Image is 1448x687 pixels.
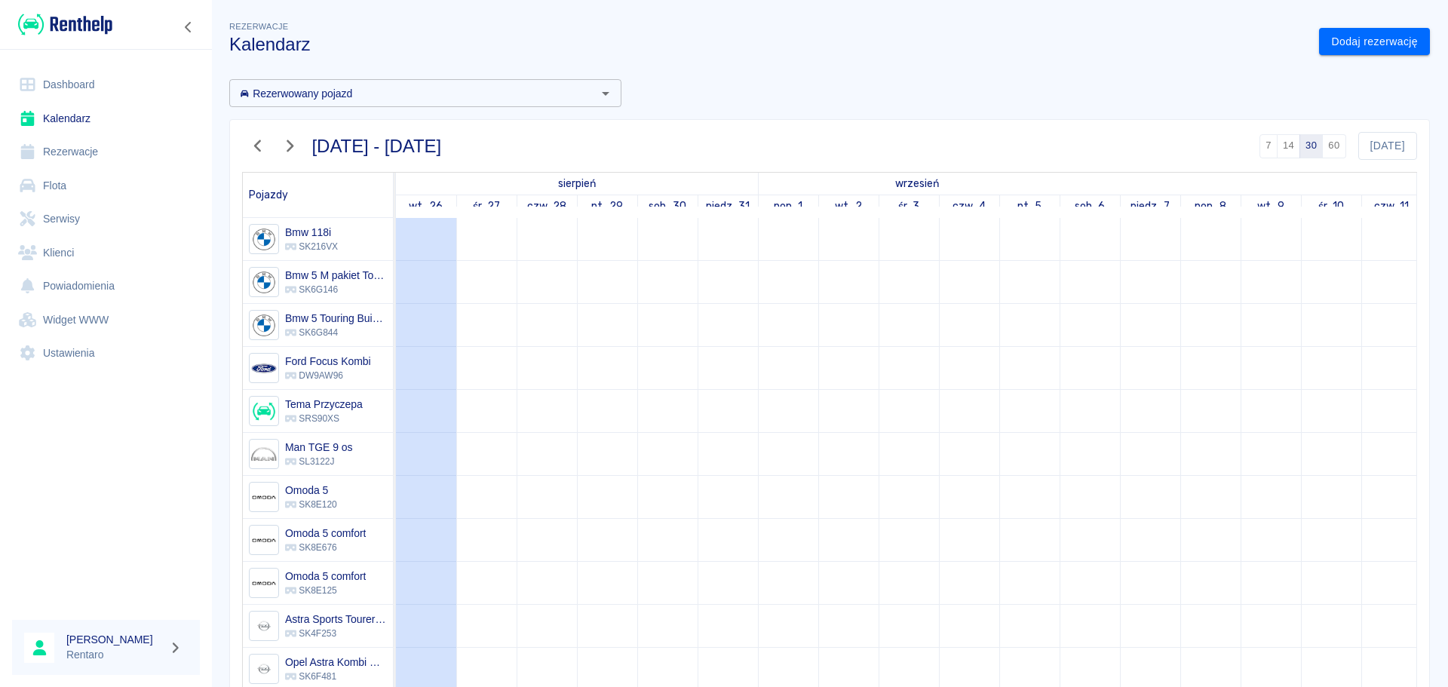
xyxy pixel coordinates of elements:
[523,195,571,217] a: 28 sierpnia 2025
[1299,134,1323,158] button: 30 dni
[1191,195,1230,217] a: 8 września 2025
[645,195,690,217] a: 30 sierpnia 2025
[249,189,288,201] span: Pojazdy
[285,670,387,683] p: SK6F481
[285,326,387,339] p: SK6G844
[285,412,363,425] p: SRS90XS
[285,569,366,584] h6: Omoda 5 comfort
[285,369,371,382] p: DW9AW96
[587,195,627,217] a: 29 sierpnia 2025
[18,12,112,37] img: Renthelp logo
[251,485,276,510] img: Image
[1319,28,1430,56] a: Dodaj rezerwację
[1014,195,1046,217] a: 5 września 2025
[285,397,363,412] h6: Tema Przyczepa
[12,269,200,303] a: Powiadomienia
[285,655,387,670] h6: Opel Astra Kombi Kobalt
[251,614,276,639] img: Image
[251,528,276,553] img: Image
[12,303,200,337] a: Widget WWW
[251,270,276,295] img: Image
[831,195,866,217] a: 2 września 2025
[251,657,276,682] img: Image
[702,195,754,217] a: 31 sierpnia 2025
[66,632,163,647] h6: [PERSON_NAME]
[251,442,276,467] img: Image
[12,336,200,370] a: Ustawienia
[251,313,276,338] img: Image
[251,399,276,424] img: Image
[1370,195,1413,217] a: 11 września 2025
[285,283,387,296] p: SK6G146
[894,195,924,217] a: 3 września 2025
[12,135,200,169] a: Rezerwacje
[251,356,276,381] img: Image
[251,571,276,596] img: Image
[1277,134,1300,158] button: 14 dni
[285,483,337,498] h6: Omoda 5
[285,627,387,640] p: SK4F253
[12,68,200,102] a: Dashboard
[285,311,387,326] h6: Bmw 5 Touring Buissnes
[1322,134,1345,158] button: 60 dni
[892,173,943,195] a: 1 września 2025
[770,195,807,217] a: 1 września 2025
[405,195,446,217] a: 26 sierpnia 2025
[12,12,112,37] a: Renthelp logo
[12,236,200,270] a: Klienci
[285,268,387,283] h6: Bmw 5 M pakiet Touring
[1253,195,1288,217] a: 9 września 2025
[251,227,276,252] img: Image
[1127,195,1173,217] a: 7 września 2025
[66,647,163,663] p: Rentaro
[285,541,366,554] p: SK8E676
[1071,195,1109,217] a: 6 września 2025
[285,354,371,369] h6: Ford Focus Kombi
[285,455,352,468] p: SL3122J
[12,169,200,203] a: Flota
[312,136,442,157] h3: [DATE] - [DATE]
[285,612,387,627] h6: Astra Sports Tourer Vulcan
[595,83,616,104] button: Otwórz
[1315,195,1348,217] a: 10 września 2025
[285,526,366,541] h6: Omoda 5 comfort
[234,84,592,103] input: Wyszukaj i wybierz pojazdy...
[1358,132,1417,160] button: [DATE]
[177,17,200,37] button: Zwiń nawigację
[285,498,337,511] p: SK8E120
[12,202,200,236] a: Serwisy
[285,440,352,455] h6: Man TGE 9 os
[12,102,200,136] a: Kalendarz
[949,195,989,217] a: 4 września 2025
[469,195,505,217] a: 27 sierpnia 2025
[285,240,338,253] p: SK216VX
[229,34,1307,55] h3: Kalendarz
[285,584,366,597] p: SK8E125
[554,173,600,195] a: 26 sierpnia 2025
[285,225,338,240] h6: Bmw 118i
[1259,134,1278,158] button: 7 dni
[229,22,288,31] span: Rezerwacje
